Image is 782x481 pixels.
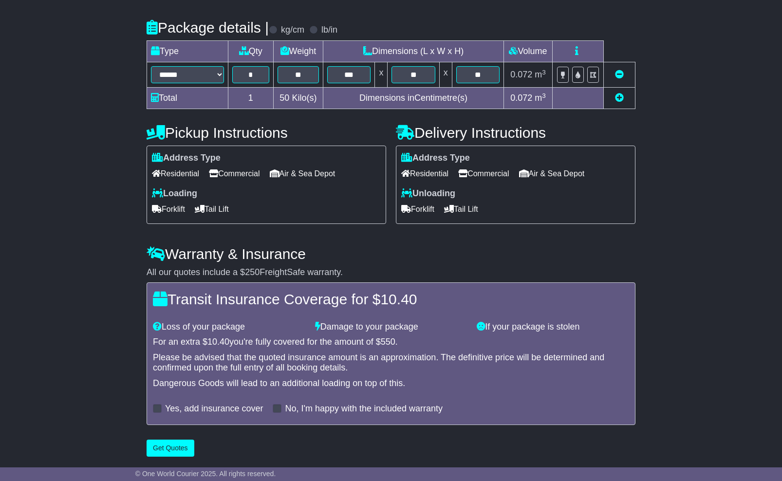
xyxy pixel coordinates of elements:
[148,322,310,333] div: Loss of your package
[615,70,624,79] a: Remove this item
[153,291,629,307] h4: Transit Insurance Coverage for $
[615,93,624,103] a: Add new item
[458,166,509,181] span: Commercial
[323,41,504,62] td: Dimensions (L x W x H)
[147,125,386,141] h4: Pickup Instructions
[439,62,452,88] td: x
[401,202,434,217] span: Forklift
[152,202,185,217] span: Forklift
[323,88,504,109] td: Dimensions in Centimetre(s)
[147,41,228,62] td: Type
[285,404,443,414] label: No, I'm happy with the included warranty
[209,166,260,181] span: Commercial
[147,88,228,109] td: Total
[510,93,532,103] span: 0.072
[503,41,552,62] td: Volume
[519,166,585,181] span: Air & Sea Depot
[281,25,304,36] label: kg/cm
[444,202,478,217] span: Tail Lift
[228,88,274,109] td: 1
[273,88,323,109] td: Kilo(s)
[510,70,532,79] span: 0.072
[245,267,260,277] span: 250
[207,337,229,347] span: 10.40
[152,188,197,199] label: Loading
[153,352,629,373] div: Please be advised that the quoted insurance amount is an approximation. The definitive price will...
[321,25,337,36] label: lb/in
[195,202,229,217] span: Tail Lift
[153,378,629,389] div: Dangerous Goods will lead to an additional loading on top of this.
[535,70,546,79] span: m
[147,19,269,36] h4: Package details |
[401,166,448,181] span: Residential
[279,93,289,103] span: 50
[152,166,199,181] span: Residential
[147,440,194,457] button: Get Quotes
[270,166,335,181] span: Air & Sea Depot
[375,62,388,88] td: x
[401,188,455,199] label: Unloading
[147,267,635,278] div: All our quotes include a $ FreightSafe warranty.
[472,322,634,333] div: If your package is stolen
[310,322,472,333] div: Damage to your package
[135,470,276,478] span: © One World Courier 2025. All rights reserved.
[396,125,635,141] h4: Delivery Instructions
[380,291,417,307] span: 10.40
[381,337,395,347] span: 550
[147,246,635,262] h4: Warranty & Insurance
[152,153,221,164] label: Address Type
[153,337,629,348] div: For an extra $ you're fully covered for the amount of $ .
[542,69,546,76] sup: 3
[228,41,274,62] td: Qty
[535,93,546,103] span: m
[165,404,263,414] label: Yes, add insurance cover
[401,153,470,164] label: Address Type
[273,41,323,62] td: Weight
[542,92,546,99] sup: 3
